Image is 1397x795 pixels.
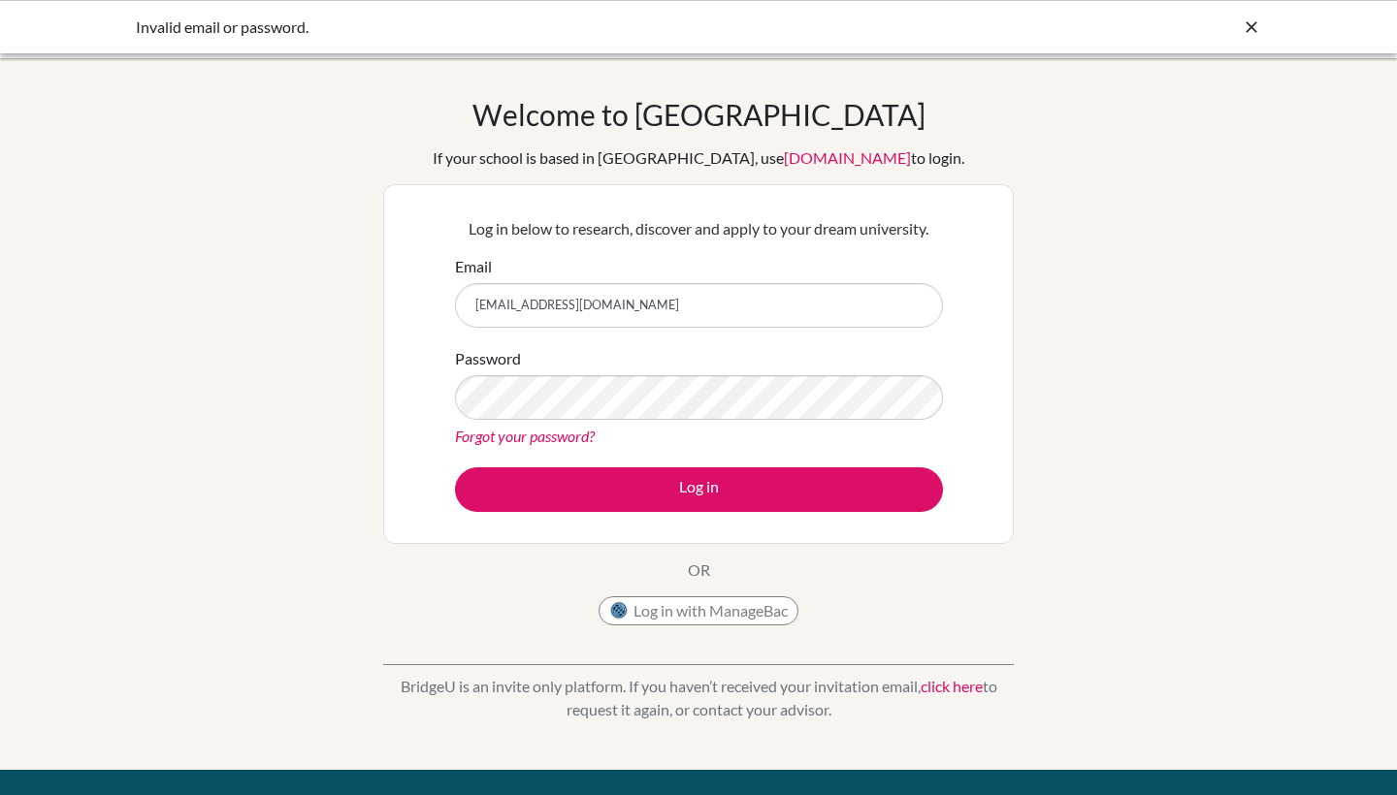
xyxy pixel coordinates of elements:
p: Log in below to research, discover and apply to your dream university. [455,217,943,240]
label: Password [455,347,521,370]
label: Email [455,255,492,278]
button: Log in with ManageBac [599,596,798,625]
div: If your school is based in [GEOGRAPHIC_DATA], use to login. [433,146,964,170]
p: BridgeU is an invite only platform. If you haven’t received your invitation email, to request it ... [383,675,1014,721]
button: Log in [455,467,943,512]
h1: Welcome to [GEOGRAPHIC_DATA] [472,97,926,132]
a: [DOMAIN_NAME] [784,148,911,167]
p: OR [688,558,710,582]
a: click here [921,677,983,695]
div: Invalid email or password. [136,16,970,39]
a: Forgot your password? [455,427,595,445]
